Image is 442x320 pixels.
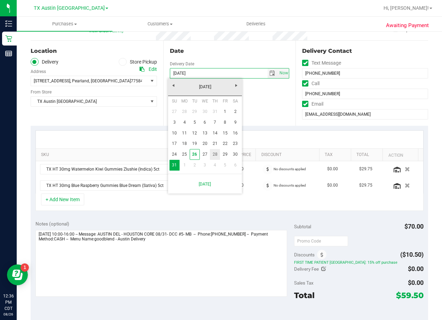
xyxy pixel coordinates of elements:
[190,138,200,149] a: 19
[180,117,190,128] a: 4
[220,106,230,117] a: 1
[277,68,289,78] span: select
[230,96,240,106] th: Saturday
[169,117,180,128] a: 3
[7,264,28,285] iframe: Resource center
[35,221,69,227] span: Notes (optional)
[302,79,319,89] label: Call
[210,117,220,128] a: 7
[169,149,180,160] a: 24
[190,96,200,106] th: Tuesday
[261,152,317,158] a: Discount
[17,17,112,31] a: Purchases
[168,82,243,92] a: [DATE]
[220,160,230,171] a: 5
[169,160,180,171] a: 31
[148,76,157,86] span: select
[200,149,210,160] a: 27
[327,166,338,172] span: $0.00
[112,17,208,31] a: Customers
[356,152,380,158] a: Total
[294,224,311,229] span: Subtotal
[220,96,230,106] th: Friday
[41,194,84,205] button: + Add New Item
[41,152,186,158] a: SKU
[200,96,210,106] th: Wednesday
[294,260,424,265] span: FIRST TIME PATIENT [GEOGRAPHIC_DATA]: 15% off purchase
[119,58,157,66] label: Store Pickup
[220,128,230,139] a: 15
[400,251,424,258] span: ($10.50)
[169,160,180,171] td: Current focused date is Sunday, August 31, 2025
[113,21,208,27] span: Customers
[302,99,323,109] label: Email
[170,47,290,55] div: Date
[230,138,240,149] a: 23
[220,149,230,160] a: 29
[210,149,220,160] a: 28
[17,21,112,27] span: Purchases
[40,164,177,174] span: TX HT 30mg Watermelon Kiwi Gummies Zlushie (Indica) 5ct
[190,106,200,117] a: 29
[169,106,180,117] a: 27
[231,80,242,91] a: Next
[359,166,372,172] span: $29.75
[148,97,157,106] span: select
[302,58,341,68] label: Text Message
[274,183,306,187] span: No discounts applied
[302,47,428,55] div: Delivery Contact
[359,182,372,189] span: $29.75
[190,117,200,128] a: 5
[31,68,46,75] label: Address
[230,117,240,128] a: 9
[3,312,14,317] p: 08/26
[404,223,424,230] span: $70.00
[31,89,52,95] label: From Store
[210,160,220,171] a: 4
[40,180,187,191] span: NO DATA FOUND
[34,5,105,11] span: TX Austin [GEOGRAPHIC_DATA]
[149,66,157,73] div: Edit
[34,79,70,83] span: [STREET_ADDRESS]
[321,266,326,271] i: Edit Delivery Fee
[200,160,210,171] a: 3
[168,80,179,91] a: Previous
[220,138,230,149] a: 22
[268,68,278,78] span: select
[294,248,315,261] span: Discounts
[180,138,190,149] a: 18
[31,58,58,66] label: Delivery
[40,164,187,174] span: NO DATA FOUND
[237,21,275,27] span: Deliveries
[294,236,348,246] input: Promo Code
[278,68,290,78] span: Set Current date
[208,17,304,31] a: Deliveries
[169,128,180,139] a: 10
[200,128,210,139] a: 13
[230,106,240,117] a: 2
[169,138,180,149] a: 17
[396,290,424,300] span: $59.50
[31,47,157,55] div: Location
[180,128,190,139] a: 11
[210,96,220,106] th: Thursday
[200,117,210,128] a: 6
[274,167,306,171] span: No discounts applied
[190,160,200,171] a: 2
[131,79,143,83] span: 77584
[89,79,131,83] span: , [GEOGRAPHIC_DATA]
[408,279,424,286] span: $0.00
[230,160,240,171] a: 6
[230,149,240,160] a: 30
[190,128,200,139] a: 12
[5,35,12,42] inline-svg: Retail
[294,280,314,286] span: Sales Tax
[408,265,424,272] span: $0.00
[180,149,190,160] a: 25
[386,22,429,30] span: Awaiting Payment
[302,89,428,99] input: Format: (999) 999-9999
[21,263,29,272] iframe: Resource center unread badge
[382,149,418,161] th: Action
[5,50,12,57] inline-svg: Reports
